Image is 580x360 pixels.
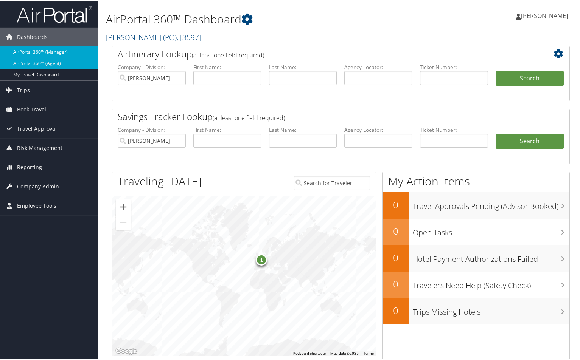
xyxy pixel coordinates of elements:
span: [PERSON_NAME] [521,11,568,19]
span: Book Travel [17,99,46,118]
h1: My Action Items [383,173,569,188]
h2: 0 [383,198,409,210]
label: Last Name: [269,63,337,70]
label: Ticket Number: [420,63,488,70]
a: 0Open Tasks [383,218,569,244]
span: Company Admin [17,176,59,195]
label: Company - Division: [118,125,186,133]
span: Risk Management [17,138,62,157]
h3: Travelers Need Help (Safety Check) [413,276,569,290]
h3: Open Tasks [413,223,569,237]
h2: 0 [383,224,409,237]
h2: 0 [383,250,409,263]
a: 0Travel Approvals Pending (Advisor Booked) [383,192,569,218]
img: Google [114,346,139,355]
img: airportal-logo.png [17,5,92,23]
label: Last Name: [269,125,337,133]
h2: 0 [383,277,409,290]
span: Employee Tools [17,196,56,215]
a: 0Travelers Need Help (Safety Check) [383,271,569,297]
button: Keyboard shortcuts [293,350,326,355]
h3: Travel Approvals Pending (Advisor Booked) [413,196,569,211]
span: Map data ©2025 [330,351,359,355]
button: Zoom in [116,199,131,214]
span: (at least one field required) [192,50,264,59]
button: Search [496,70,564,85]
h2: 0 [383,303,409,316]
a: [PERSON_NAME] [106,31,201,42]
label: Agency Locator: [344,63,412,70]
a: 0Hotel Payment Authorizations Failed [383,244,569,271]
span: Dashboards [17,27,48,46]
a: Search [496,133,564,148]
a: [PERSON_NAME] [516,4,575,26]
h3: Trips Missing Hotels [413,302,569,317]
h3: Hotel Payment Authorizations Failed [413,249,569,264]
h2: Airtinerary Lookup [118,47,526,60]
span: ( PQ ) [163,31,177,42]
h1: AirPortal 360™ Dashboard [106,11,419,26]
span: Reporting [17,157,42,176]
label: Ticket Number: [420,125,488,133]
label: First Name: [193,63,261,70]
input: search accounts [118,133,186,147]
label: First Name: [193,125,261,133]
a: Open this area in Google Maps (opens a new window) [114,346,139,355]
span: , [ 3597 ] [177,31,201,42]
div: 1 [256,253,267,265]
input: Search for Traveler [294,175,370,189]
a: 0Trips Missing Hotels [383,297,569,324]
label: Company - Division: [118,63,186,70]
button: Zoom out [116,214,131,229]
label: Agency Locator: [344,125,412,133]
span: Trips [17,80,30,99]
h2: Savings Tracker Lookup [118,110,526,122]
a: Terms (opens in new tab) [363,351,374,355]
span: (at least one field required) [213,113,285,121]
h1: Traveling [DATE] [118,173,202,188]
span: Travel Approval [17,119,57,138]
